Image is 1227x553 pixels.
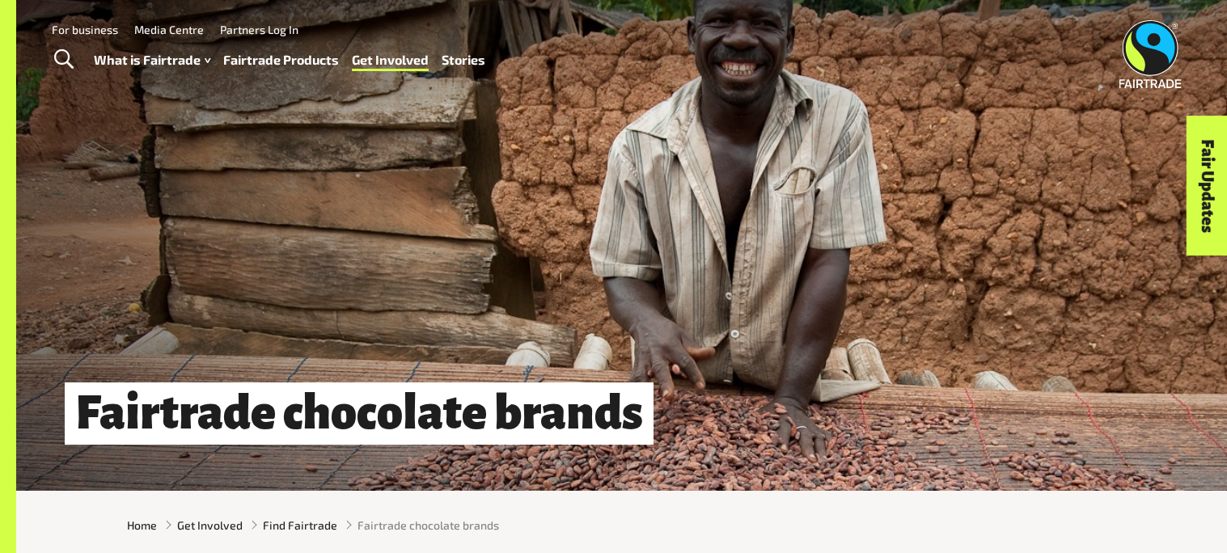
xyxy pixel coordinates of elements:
[223,49,339,72] a: Fairtrade Products
[358,517,499,534] span: Fairtrade chocolate brands
[220,23,298,36] a: Partners Log In
[94,49,210,72] a: What is Fairtrade
[1119,20,1182,88] img: Fairtrade Australia New Zealand logo
[352,49,429,72] a: Get Involved
[127,517,157,534] a: Home
[177,517,243,534] a: Get Involved
[263,517,337,534] a: Find Fairtrade
[442,49,485,72] a: Stories
[134,23,204,36] a: Media Centre
[44,40,83,80] a: Toggle Search
[65,382,654,445] h1: Fairtrade chocolate brands
[52,23,118,36] a: For business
